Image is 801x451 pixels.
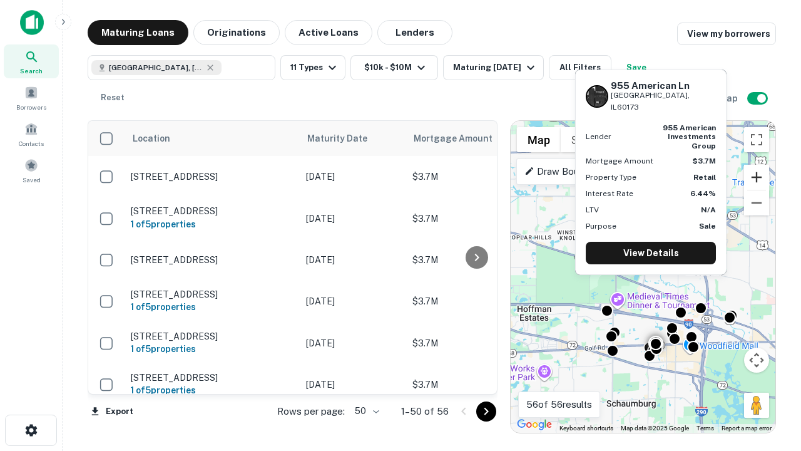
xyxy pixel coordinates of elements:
[621,425,689,432] span: Map data ©2025 Google
[306,336,400,350] p: [DATE]
[88,20,188,45] button: Maturing Loans
[306,170,400,184] p: [DATE]
[511,121,775,433] div: 0 0
[4,117,59,151] a: Contacts
[412,253,538,267] p: $3.7M
[586,155,653,167] p: Mortgage Amount
[693,173,716,182] strong: Retail
[131,171,293,182] p: [STREET_ADDRESS]
[722,425,772,432] a: Report a map error
[453,60,538,75] div: Maturing [DATE]
[88,402,136,421] button: Export
[701,205,716,214] strong: N/A
[4,153,59,187] a: Saved
[109,62,203,73] span: [GEOGRAPHIC_DATA], [GEOGRAPHIC_DATA]
[377,20,452,45] button: Lenders
[744,165,769,190] button: Zoom in
[524,164,603,179] p: Draw Boundary
[517,127,561,152] button: Show street map
[696,425,714,432] a: Terms
[20,10,44,35] img: capitalize-icon.png
[412,212,538,225] p: $3.7M
[526,397,592,412] p: 56 of 56 results
[611,80,716,91] h6: 955 American Ln
[744,190,769,215] button: Zoom out
[693,157,716,165] strong: $3.7M
[131,205,293,217] p: [STREET_ADDRESS]
[131,217,293,231] h6: 1 of 5 properties
[131,331,293,342] p: [STREET_ADDRESS]
[285,20,372,45] button: Active Loans
[131,254,293,266] p: [STREET_ADDRESS]
[300,121,406,156] th: Maturity Date
[616,55,656,80] button: Save your search to get updates of matches that match your search criteria.
[131,383,293,397] h6: 1 of 5 properties
[412,378,538,391] p: $3.7M
[586,220,616,232] p: Purpose
[414,131,509,146] span: Mortgage Amount
[19,138,44,148] span: Contacts
[586,131,611,142] p: Lender
[93,85,133,110] button: Reset
[23,175,41,185] span: Saved
[476,402,496,422] button: Go to next page
[412,336,538,350] p: $3.7M
[412,294,538,308] p: $3.7M
[690,189,716,198] strong: 6.44%
[586,204,599,215] p: LTV
[125,121,300,156] th: Location
[132,131,170,146] span: Location
[514,417,555,433] a: Open this area in Google Maps (opens a new window)
[307,131,384,146] span: Maturity Date
[561,127,623,152] button: Show satellite imagery
[401,404,449,419] p: 1–50 of 56
[306,212,400,225] p: [DATE]
[277,404,345,419] p: Rows per page:
[350,55,438,80] button: $10k - $10M
[549,55,611,80] button: All Filters
[193,20,280,45] button: Originations
[4,81,59,115] a: Borrowers
[586,242,716,264] a: View Details
[744,127,769,152] button: Toggle fullscreen view
[306,294,400,308] p: [DATE]
[131,300,293,314] h6: 1 of 5 properties
[131,289,293,300] p: [STREET_ADDRESS]
[20,66,43,76] span: Search
[611,90,716,113] p: [GEOGRAPHIC_DATA], IL60173
[406,121,544,156] th: Mortgage Amount
[131,342,293,356] h6: 1 of 5 properties
[443,55,544,80] button: Maturing [DATE]
[586,172,636,183] p: Property Type
[306,253,400,267] p: [DATE]
[16,102,46,112] span: Borrowers
[514,417,555,433] img: Google
[677,23,776,45] a: View my borrowers
[412,170,538,184] p: $3.7M
[4,44,59,78] a: Search
[559,424,613,433] button: Keyboard shortcuts
[306,378,400,391] p: [DATE]
[280,55,345,80] button: 11 Types
[663,123,716,150] strong: 955 american investments group
[699,222,716,231] strong: Sale
[744,348,769,373] button: Map camera controls
[738,351,801,411] iframe: Chat Widget
[131,372,293,383] p: [STREET_ADDRESS]
[586,188,633,199] p: Interest Rate
[350,402,381,420] div: 50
